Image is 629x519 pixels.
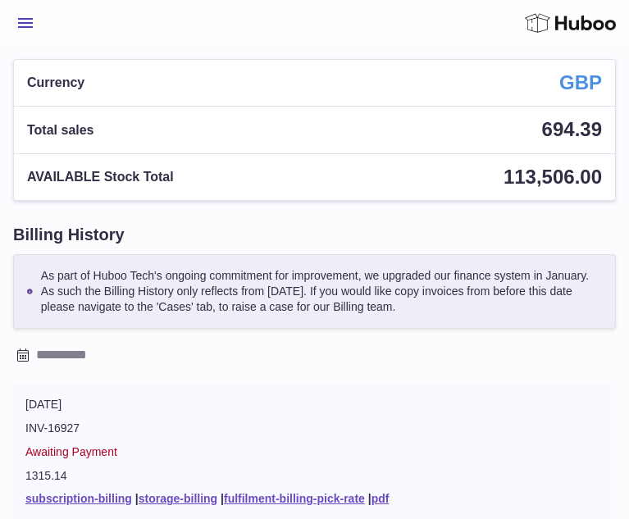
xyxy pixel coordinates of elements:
span: | [135,492,139,505]
span: | [221,492,224,505]
a: pdf [371,492,390,505]
span: 113,506.00 [504,166,602,188]
td: 1315.14 [25,468,604,492]
a: subscription-billing [25,492,132,505]
span: AVAILABLE Stock Total [27,168,174,186]
a: fulfilment-billing-pick-rate [224,492,365,505]
a: storage-billing [139,492,217,505]
span: Total sales [27,121,94,139]
span: Awaiting Payment [25,445,117,458]
span: | [368,492,371,505]
a: AVAILABLE Stock Total 113,506.00 [14,154,615,200]
span: 694.39 [542,118,602,140]
strong: GBP [559,70,602,96]
span: Currency [27,74,84,92]
h1: Billing History [13,224,616,246]
div: As part of Huboo Tech's ongoing commitment for improvement, we upgraded our finance system in Jan... [13,254,616,329]
a: Total sales 694.39 [14,107,615,153]
td: INV-16927 [25,421,604,444]
td: [DATE] [25,397,604,421]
